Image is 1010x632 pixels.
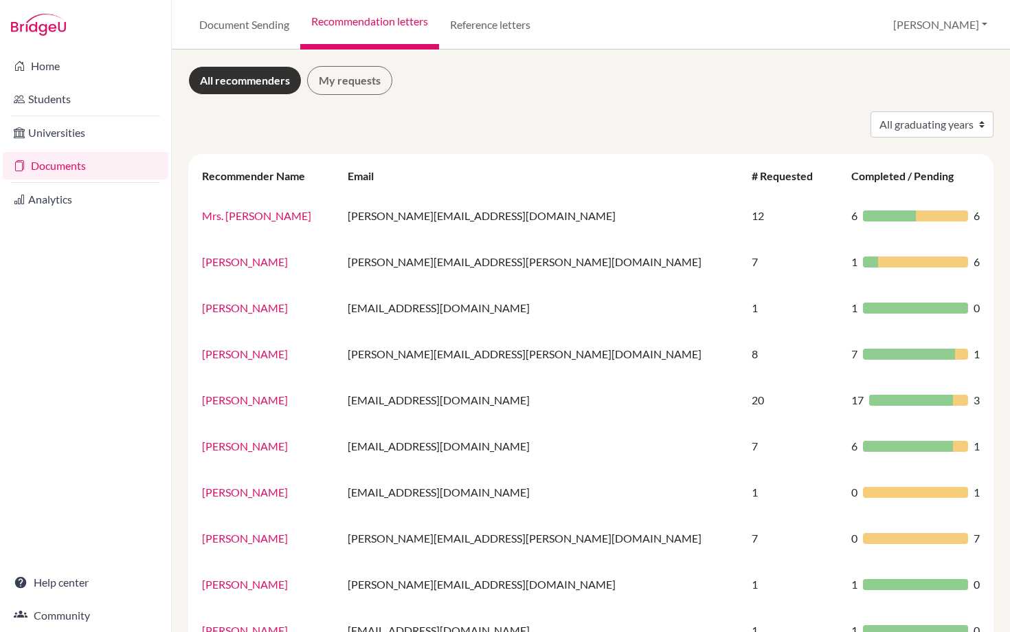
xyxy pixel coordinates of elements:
[202,439,288,453] a: [PERSON_NAME]
[307,66,392,95] a: My requests
[202,209,311,222] a: Mrs. [PERSON_NAME]
[974,530,980,547] span: 7
[974,392,980,408] span: 3
[743,469,843,515] td: 1
[974,208,980,224] span: 6
[851,576,857,593] span: 1
[339,515,743,561] td: [PERSON_NAME][EMAIL_ADDRESS][PERSON_NAME][DOMAIN_NAME]
[3,85,168,113] a: Students
[851,530,857,547] span: 0
[339,331,743,377] td: [PERSON_NAME][EMAIL_ADDRESS][PERSON_NAME][DOMAIN_NAME]
[3,186,168,213] a: Analytics
[974,576,980,593] span: 0
[339,239,743,285] td: [PERSON_NAME][EMAIL_ADDRESS][PERSON_NAME][DOMAIN_NAME]
[3,152,168,179] a: Documents
[3,119,168,146] a: Universities
[743,331,843,377] td: 8
[339,561,743,607] td: [PERSON_NAME][EMAIL_ADDRESS][DOMAIN_NAME]
[339,193,743,239] td: [PERSON_NAME][EMAIL_ADDRESS][DOMAIN_NAME]
[339,423,743,469] td: [EMAIL_ADDRESS][DOMAIN_NAME]
[851,438,857,455] span: 6
[743,423,843,469] td: 7
[339,377,743,423] td: [EMAIL_ADDRESS][DOMAIN_NAME]
[851,300,857,316] span: 1
[202,169,319,182] div: Recommender Name
[974,254,980,270] span: 6
[851,484,857,501] span: 0
[11,14,66,36] img: Bridge-U
[974,484,980,501] span: 1
[974,300,980,316] span: 0
[743,193,843,239] td: 12
[974,438,980,455] span: 1
[202,255,288,268] a: [PERSON_NAME]
[743,239,843,285] td: 7
[3,602,168,629] a: Community
[851,208,857,224] span: 6
[743,285,843,331] td: 1
[851,392,864,408] span: 17
[887,12,994,38] button: [PERSON_NAME]
[743,377,843,423] td: 20
[851,346,857,362] span: 7
[743,515,843,561] td: 7
[339,285,743,331] td: [EMAIL_ADDRESS][DOMAIN_NAME]
[202,301,288,314] a: [PERSON_NAME]
[202,393,288,406] a: [PERSON_NAME]
[851,254,857,270] span: 1
[3,52,168,80] a: Home
[339,469,743,515] td: [EMAIL_ADDRESS][DOMAIN_NAME]
[188,66,302,95] a: All recommenders
[348,169,388,182] div: Email
[202,347,288,360] a: [PERSON_NAME]
[202,578,288,591] a: [PERSON_NAME]
[743,561,843,607] td: 1
[3,569,168,596] a: Help center
[752,169,827,182] div: # Requested
[202,486,288,499] a: [PERSON_NAME]
[202,532,288,545] a: [PERSON_NAME]
[851,169,967,182] div: Completed / Pending
[974,346,980,362] span: 1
